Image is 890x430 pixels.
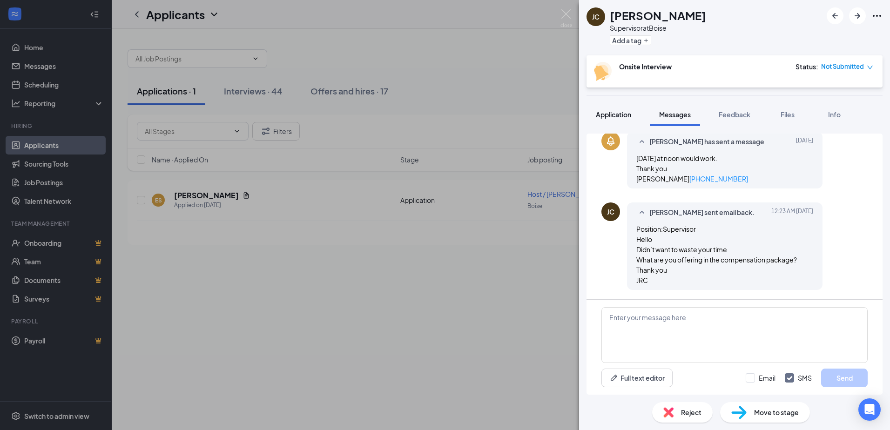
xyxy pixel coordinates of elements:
[821,369,868,387] button: Send
[681,407,701,417] span: Reject
[636,136,647,148] svg: SmallChevronUp
[719,110,750,119] span: Feedback
[821,62,864,71] span: Not Submitted
[592,12,600,21] div: JC
[828,110,841,119] span: Info
[771,207,813,218] span: [DATE] 12:23 AM
[849,7,866,24] button: ArrowRight
[871,10,883,21] svg: Ellipses
[610,7,706,23] h1: [PERSON_NAME]
[796,136,813,148] span: [DATE]
[609,373,619,383] svg: Pen
[619,62,672,71] b: Onsite Interview
[858,398,881,421] div: Open Intercom Messenger
[827,7,843,24] button: ArrowLeftNew
[781,110,795,119] span: Files
[649,136,764,148] span: [PERSON_NAME] has sent a message
[596,110,631,119] span: Application
[829,10,841,21] svg: ArrowLeftNew
[689,175,748,183] a: [PHONE_NUMBER]
[605,135,616,147] svg: Bell
[754,407,799,417] span: Move to stage
[796,62,818,71] div: Status :
[601,369,673,387] button: Full text editorPen
[643,38,649,43] svg: Plus
[852,10,863,21] svg: ArrowRight
[636,207,647,218] svg: SmallChevronUp
[636,154,748,183] span: [DATE] at noon would work. Thank you. [PERSON_NAME]
[867,64,873,71] span: down
[610,35,651,45] button: PlusAdd a tag
[636,225,797,284] span: Position:Supervisor Hello Didn’t want to waste your time. What are you offering in the compensati...
[659,110,691,119] span: Messages
[649,207,755,218] span: [PERSON_NAME] sent email back.
[607,207,614,216] div: JC
[610,23,706,33] div: Supervisor at Boise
